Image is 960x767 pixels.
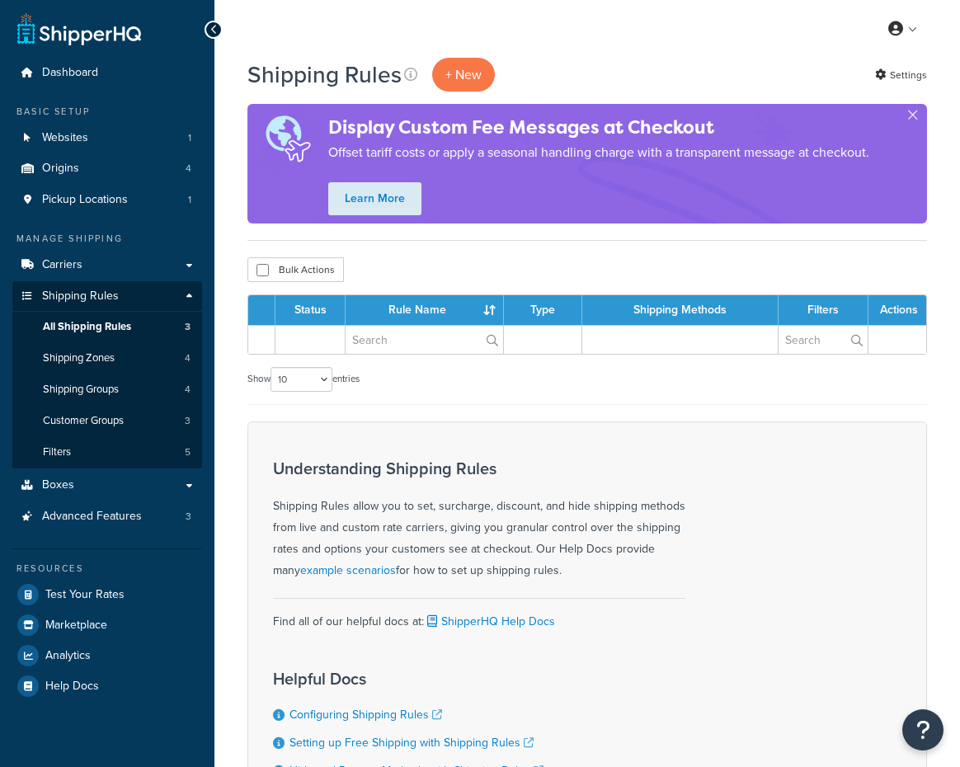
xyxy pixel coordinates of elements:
span: Customer Groups [43,414,124,428]
th: Actions [868,295,926,325]
th: Rule Name [346,295,504,325]
a: Websites 1 [12,123,202,153]
span: Shipping Rules [42,289,119,304]
span: 1 [188,131,191,145]
th: Type [504,295,582,325]
h1: Shipping Rules [247,59,402,91]
span: 1 [188,193,191,207]
a: Pickup Locations 1 [12,185,202,215]
span: 3 [185,414,191,428]
span: 3 [185,320,191,334]
li: Shipping Zones [12,343,202,374]
li: Shipping Groups [12,374,202,405]
li: Shipping Rules [12,281,202,469]
span: Analytics [45,649,91,663]
a: Shipping Rules [12,281,202,312]
h3: Understanding Shipping Rules [273,459,685,478]
input: Search [346,326,503,354]
li: Websites [12,123,202,153]
a: Filters 5 [12,437,202,468]
a: Test Your Rates [12,580,202,609]
th: Filters [779,295,868,325]
span: Shipping Zones [43,351,115,365]
div: Basic Setup [12,105,202,119]
span: Advanced Features [42,510,142,524]
span: 3 [186,510,191,524]
li: All Shipping Rules [12,312,202,342]
span: Test Your Rates [45,588,125,602]
a: Shipping Groups 4 [12,374,202,405]
th: Status [275,295,346,325]
a: Help Docs [12,671,202,701]
a: Settings [875,64,927,87]
span: Marketplace [45,619,107,633]
a: Configuring Shipping Rules [289,706,442,723]
div: Resources [12,562,202,576]
a: example scenarios [300,562,396,579]
li: Filters [12,437,202,468]
p: Offset tariff costs or apply a seasonal handling charge with a transparent message at checkout. [328,141,869,164]
button: Bulk Actions [247,257,344,282]
button: Open Resource Center [902,709,944,751]
span: Shipping Groups [43,383,119,397]
label: Show entries [247,367,360,392]
a: Marketplace [12,610,202,640]
p: + New [432,58,495,92]
a: Analytics [12,641,202,671]
h3: Helpful Docs [273,670,544,688]
a: Shipping Zones 4 [12,343,202,374]
span: Carriers [42,258,82,272]
th: Shipping Methods [582,295,779,325]
a: Carriers [12,250,202,280]
span: All Shipping Rules [43,320,131,334]
span: 4 [185,383,191,397]
li: Advanced Features [12,501,202,532]
div: Manage Shipping [12,232,202,246]
span: Pickup Locations [42,193,128,207]
span: Origins [42,162,79,176]
h4: Display Custom Fee Messages at Checkout [328,114,869,141]
a: Setting up Free Shipping with Shipping Rules [289,734,534,751]
a: All Shipping Rules 3 [12,312,202,342]
li: Pickup Locations [12,185,202,215]
a: Origins 4 [12,153,202,184]
a: ShipperHQ Home [17,12,141,45]
div: Find all of our helpful docs at: [273,598,685,633]
a: Boxes [12,470,202,501]
span: Dashboard [42,66,98,80]
a: Advanced Features 3 [12,501,202,532]
a: Dashboard [12,58,202,88]
span: 4 [186,162,191,176]
span: Boxes [42,478,74,492]
div: Shipping Rules allow you to set, surcharge, discount, and hide shipping methods from live and cus... [273,459,685,581]
span: Websites [42,131,88,145]
img: duties-banner-06bc72dcb5fe05cb3f9472aba00be2ae8eb53ab6f0d8bb03d382ba314ac3c341.png [247,104,328,174]
span: 5 [185,445,191,459]
a: Customer Groups 3 [12,406,202,436]
li: Customer Groups [12,406,202,436]
span: Filters [43,445,71,459]
span: Help Docs [45,680,99,694]
select: Showentries [271,367,332,392]
span: 4 [185,351,191,365]
li: Origins [12,153,202,184]
a: ShipperHQ Help Docs [424,613,555,630]
a: Learn More [328,182,421,215]
input: Search [779,326,868,354]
